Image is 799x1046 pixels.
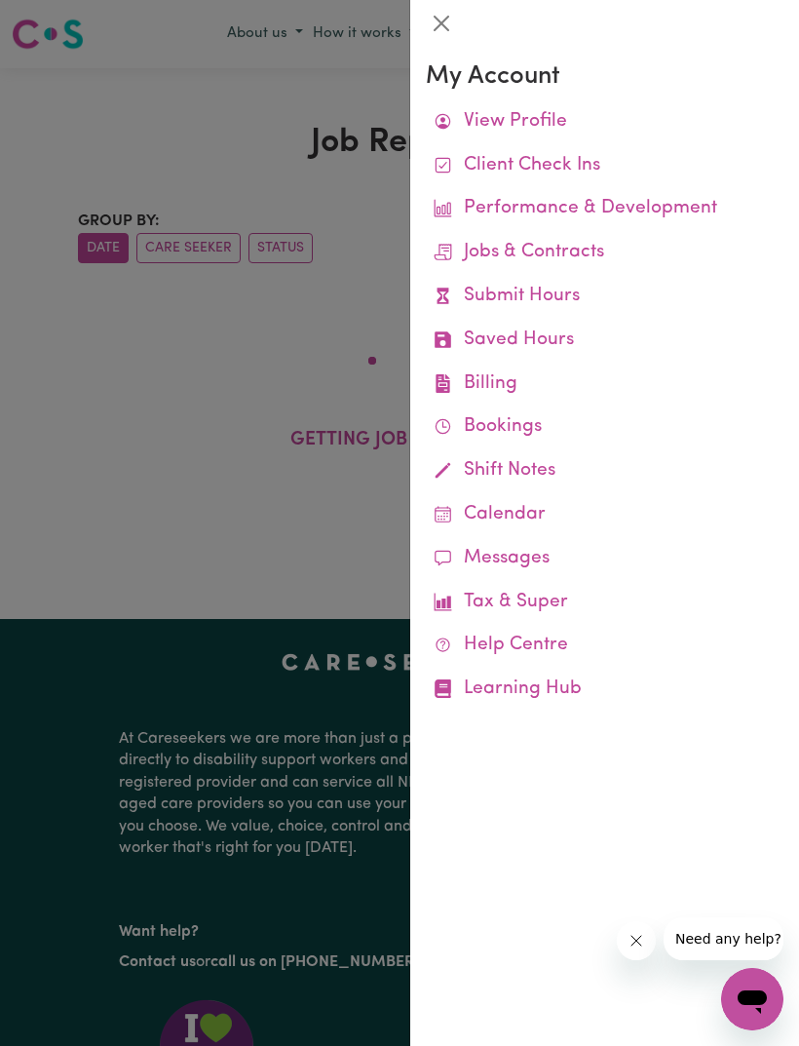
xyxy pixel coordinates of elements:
[426,363,783,407] a: Billing
[426,62,783,93] h3: My Account
[426,668,783,712] a: Learning Hub
[617,921,656,960] iframe: Close message
[426,581,783,625] a: Tax & Super
[426,187,783,231] a: Performance & Development
[426,449,783,493] a: Shift Notes
[426,624,783,668] a: Help Centre
[721,968,783,1030] iframe: Button to launch messaging window
[426,144,783,188] a: Client Check Ins
[426,8,457,39] button: Close
[426,493,783,537] a: Calendar
[664,917,783,960] iframe: Message from company
[426,406,783,449] a: Bookings
[426,231,783,275] a: Jobs & Contracts
[426,275,783,319] a: Submit Hours
[426,100,783,144] a: View Profile
[426,537,783,581] a: Messages
[426,319,783,363] a: Saved Hours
